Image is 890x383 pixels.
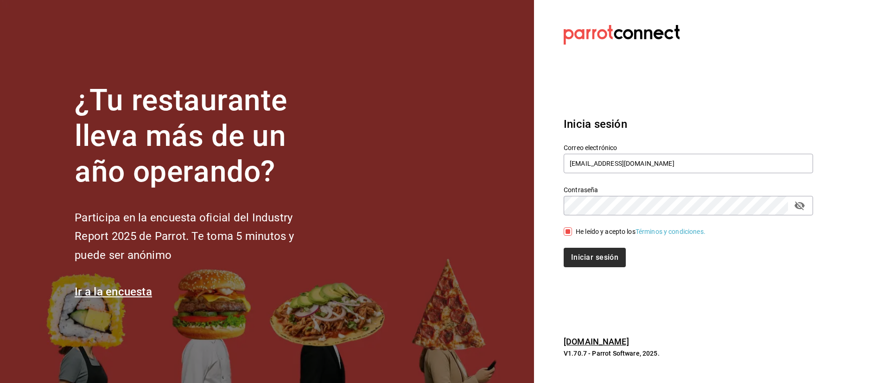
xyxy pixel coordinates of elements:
[564,116,813,132] h3: Inicia sesión
[564,154,813,173] input: Ingresa tu correo electrónico
[564,337,629,346] a: [DOMAIN_NAME]
[564,349,813,358] p: V1.70.7 - Parrot Software, 2025.
[75,83,325,189] h1: ¿Tu restaurante lleva más de un año operando?
[636,228,706,235] a: Términos y condiciones.
[75,208,325,265] h2: Participa en la encuesta oficial del Industry Report 2025 de Parrot. Te toma 5 minutos y puede se...
[792,198,807,213] button: passwordField
[564,144,813,151] label: Correo electrónico
[564,248,626,267] button: Iniciar sesión
[564,187,813,193] label: Contraseña
[75,285,152,298] a: Ir a la encuesta
[576,227,706,237] div: He leído y acepto los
